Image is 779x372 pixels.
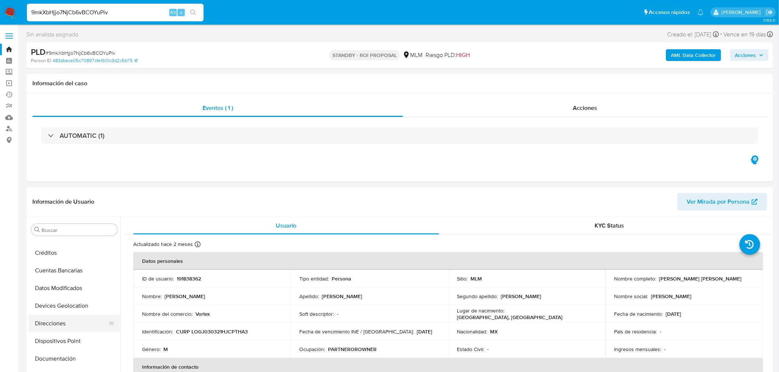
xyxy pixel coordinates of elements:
[457,275,468,282] p: Sitio :
[142,328,173,335] p: Identificación :
[186,7,201,18] button: search-icon
[28,332,120,350] button: Dispositivos Point
[651,293,692,300] p: [PERSON_NAME]
[649,8,690,16] span: Accesos rápidos
[614,293,648,300] p: Nombre social :
[133,241,193,248] p: Actualizado hace 2 meses
[666,49,721,61] button: AML Data Collector
[142,346,161,353] p: Género :
[666,311,681,317] p: [DATE]
[722,9,763,16] p: marianathalie.grajeda@mercadolibre.com.mx
[28,279,120,297] button: Datos Modificados
[595,221,624,230] span: KYC Status
[614,311,663,317] p: Fecha de nacimiento :
[614,275,656,282] p: Nombre completo :
[28,350,120,368] button: Documentación
[698,9,704,15] a: Notificaciones
[28,315,114,332] button: Direcciones
[457,293,498,300] p: Segundo apellido :
[730,49,769,61] button: Acciones
[28,262,120,279] button: Cuentas Bancarias
[142,293,162,300] p: Nombre :
[426,51,470,59] span: Riesgo PLD:
[501,293,541,300] p: [PERSON_NAME]
[176,328,248,335] p: CURP LOGJ030321HJCPTHA3
[470,275,482,282] p: MLM
[671,49,716,61] b: AML Data Collector
[677,193,767,211] button: Ver Mirada por Persona
[457,314,563,321] p: [GEOGRAPHIC_DATA], [GEOGRAPHIC_DATA]
[614,346,662,353] p: Ingresos mensuales :
[300,346,325,353] p: Ocupación :
[403,51,423,59] div: MLM
[42,227,114,233] input: Buscar
[659,275,742,282] p: [PERSON_NAME] [PERSON_NAME]
[300,275,329,282] p: Tipo entidad :
[490,328,498,335] p: MX
[177,275,201,282] p: 191838362
[31,46,46,58] b: PLD
[456,51,470,59] span: HIGH
[329,50,400,60] p: STANDBY - ROI PROPOSAL
[735,49,756,61] span: Acciones
[27,8,204,17] input: Buscar usuario o caso...
[60,132,105,140] h3: AUTOMATIC (1)
[32,198,94,205] h1: Información de Usuario
[142,275,174,282] p: ID de usuario :
[337,311,339,317] p: -
[687,193,750,211] span: Ver Mirada por Persona
[195,311,210,317] p: Vortex
[457,328,487,335] p: Nacionalidad :
[276,221,297,230] span: Usuario
[724,31,766,39] span: Vence en 19 días
[300,311,334,317] p: Soft descriptor :
[573,104,597,112] span: Acciones
[180,9,182,16] span: s
[163,346,168,353] p: M
[417,328,433,335] p: [DATE]
[300,293,319,300] p: Apellido :
[34,227,40,233] button: Buscar
[667,29,719,39] div: Creado el: [DATE]
[31,57,51,64] b: Person ID
[720,29,722,39] span: -
[202,104,233,112] span: Eventos ( 1 )
[332,275,352,282] p: Persona
[665,346,666,353] p: -
[660,328,662,335] p: -
[27,31,78,39] span: Sin analista asignado
[133,252,763,270] th: Datos personales
[165,293,205,300] p: [PERSON_NAME]
[487,346,489,353] p: -
[457,346,484,353] p: Estado Civil :
[28,244,120,262] button: Créditos
[32,80,767,87] h1: Información del caso
[328,346,377,353] p: PARTNEROROWNER
[614,328,657,335] p: País de residencia :
[322,293,363,300] p: [PERSON_NAME]
[53,57,138,64] a: 483dbaca05c70897cfe1601c3d2c5b75
[28,297,120,315] button: Devices Geolocation
[170,9,176,16] span: Alt
[300,328,414,335] p: Fecha de vencimiento INE / [GEOGRAPHIC_DATA] :
[41,127,758,144] div: AUTOMATIC (1)
[142,311,193,317] p: Nombre del comercio :
[766,8,773,16] a: Salir
[46,49,115,57] span: # 9mkXbHjjo7NjCb6vBCOYuPiv
[457,307,504,314] p: Lugar de nacimiento :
